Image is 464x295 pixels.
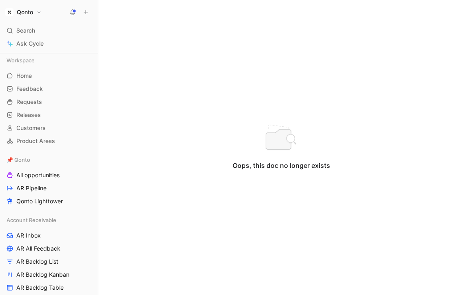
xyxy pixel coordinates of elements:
[3,135,95,147] a: Product Areas
[3,214,95,226] div: Account Receivable
[7,56,35,64] span: Workspace
[3,54,95,66] div: Workspace
[265,125,297,151] img: notfound-light-CGnz2QMB.svg
[3,182,95,194] a: AR Pipeline
[3,255,95,268] a: AR Backlog List
[233,161,330,170] div: Oops, this doc no longer exists
[3,282,95,294] a: AR Backlog Table
[3,169,95,181] a: All opportunities
[16,111,41,119] span: Releases
[16,184,47,192] span: AR Pipeline
[3,229,95,242] a: AR Inbox
[7,216,56,224] span: Account Receivable
[3,122,95,134] a: Customers
[16,244,60,253] span: AR All Feedback
[3,154,95,166] div: 📌 Qonto
[3,70,95,82] a: Home
[16,197,63,205] span: Qonto Lighttower
[16,26,35,35] span: Search
[16,85,43,93] span: Feedback
[3,96,95,108] a: Requests
[3,37,95,50] a: Ask Cycle
[16,98,42,106] span: Requests
[16,271,69,279] span: AR Backlog Kanban
[7,156,30,164] span: 📌 Qonto
[3,24,95,37] div: Search
[16,72,32,80] span: Home
[17,9,33,16] h1: Qonto
[3,109,95,121] a: Releases
[3,242,95,255] a: AR All Feedback
[3,7,44,18] button: QontoQonto
[3,269,95,281] a: AR Backlog Kanban
[3,195,95,207] a: Qonto Lighttower
[3,83,95,95] a: Feedback
[3,154,95,207] div: 📌 QontoAll opportunitiesAR PipelineQonto Lighttower
[16,137,55,145] span: Product Areas
[16,124,46,132] span: Customers
[16,258,58,266] span: AR Backlog List
[16,231,41,240] span: AR Inbox
[16,39,44,48] span: Ask Cycle
[5,8,13,16] img: Qonto
[16,171,60,179] span: All opportunities
[16,284,64,292] span: AR Backlog Table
